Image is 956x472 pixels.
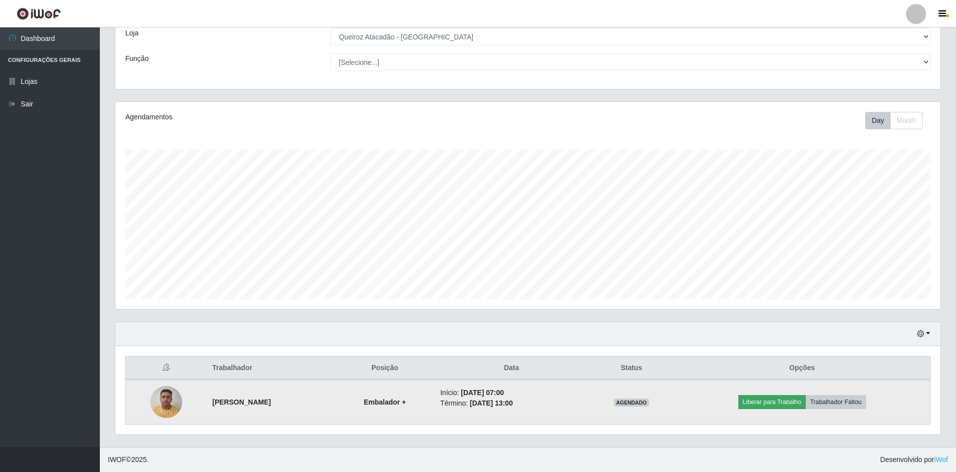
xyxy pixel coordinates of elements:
li: Término: [440,398,583,409]
div: Agendamentos [125,112,452,122]
th: Opções [674,357,930,380]
img: 1757182475196.jpeg [150,381,182,423]
label: Loja [125,28,138,38]
th: Posição [335,357,434,380]
a: iWof [934,456,948,464]
th: Status [589,357,674,380]
strong: [PERSON_NAME] [212,398,271,406]
span: Desenvolvido por [880,455,948,465]
th: Data [434,357,589,380]
div: Toolbar with button groups [865,112,931,129]
img: CoreUI Logo [16,7,61,20]
time: [DATE] 07:00 [461,389,504,397]
button: Day [865,112,891,129]
li: Início: [440,388,583,398]
th: Trabalhador [206,357,335,380]
label: Função [125,53,149,64]
div: First group [865,112,923,129]
button: Trabalhador Faltou [806,395,866,409]
span: © 2025 . [108,455,149,465]
span: IWOF [108,456,126,464]
span: AGENDADO [614,399,649,407]
strong: Embalador + [364,398,406,406]
button: Month [890,112,923,129]
button: Liberar para Trabalho [738,395,806,409]
time: [DATE] 13:00 [470,399,513,407]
